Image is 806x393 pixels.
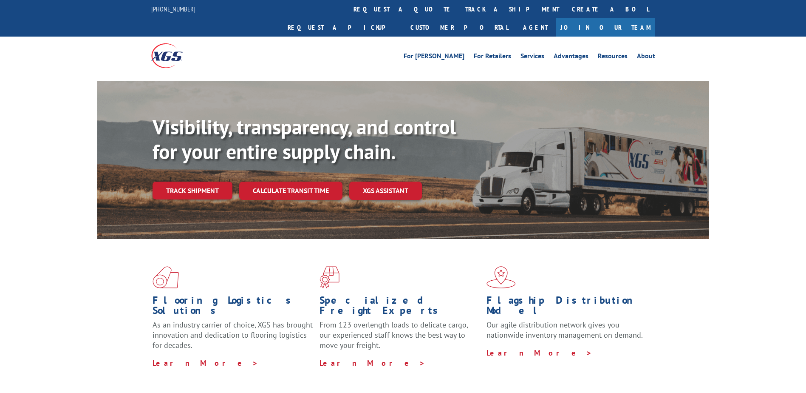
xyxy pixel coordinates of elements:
h1: Flagship Distribution Model [486,295,647,320]
p: From 123 overlength loads to delicate cargo, our experienced staff knows the best way to move you... [320,320,480,358]
h1: Specialized Freight Experts [320,295,480,320]
a: XGS ASSISTANT [349,182,422,200]
a: Learn More > [320,358,425,368]
a: Join Our Team [556,18,655,37]
a: Services [520,53,544,62]
a: Learn More > [486,348,592,358]
a: Calculate transit time [239,182,342,200]
a: Request a pickup [281,18,404,37]
img: xgs-icon-focused-on-flooring-red [320,266,339,288]
b: Visibility, transparency, and control for your entire supply chain. [153,114,456,165]
a: Agent [515,18,556,37]
a: Resources [598,53,628,62]
a: [PHONE_NUMBER] [151,5,195,13]
span: As an industry carrier of choice, XGS has brought innovation and dedication to flooring logistics... [153,320,313,350]
a: Track shipment [153,182,232,199]
h1: Flooring Logistics Solutions [153,295,313,320]
a: For Retailers [474,53,511,62]
a: Learn More > [153,358,258,368]
img: xgs-icon-flagship-distribution-model-red [486,266,516,288]
img: xgs-icon-total-supply-chain-intelligence-red [153,266,179,288]
a: For [PERSON_NAME] [404,53,464,62]
a: About [637,53,655,62]
span: Our agile distribution network gives you nationwide inventory management on demand. [486,320,643,340]
a: Advantages [554,53,588,62]
a: Customer Portal [404,18,515,37]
